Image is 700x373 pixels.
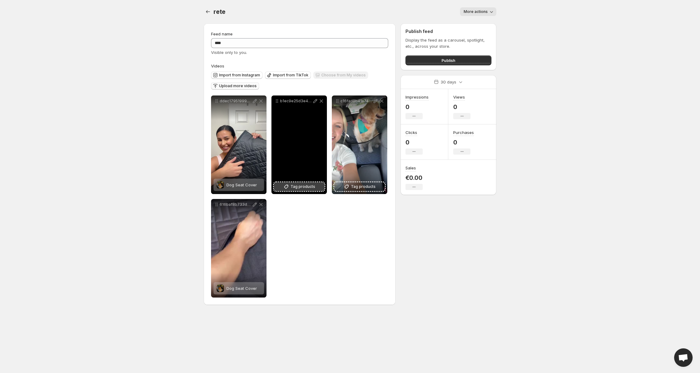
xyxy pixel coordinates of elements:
[211,63,224,68] span: Videos
[405,55,491,65] button: Publish
[405,37,491,49] p: Display the feed as a carousel, spotlight, etc., across your store.
[442,57,455,63] span: Publish
[204,7,212,16] button: Settings
[220,202,252,207] p: 616baf8b733d473dbb189d2f9c4b98edHD-720p-30Mbps-54370860
[274,182,324,191] button: Tag products
[273,73,308,78] span: Import from TikTok
[291,184,315,190] span: Tag products
[271,95,327,194] div: b1ec9e25d3e447ebb3be43d415d748c0HD-1080p-48Mbps-53086023Tag products
[211,71,262,79] button: Import from Instagram
[453,103,470,111] p: 0
[460,7,496,16] button: More actions
[405,94,429,100] h3: Impressions
[214,8,226,15] span: rete
[405,129,417,136] h3: Clicks
[226,286,257,291] span: Dog Seat Cover
[220,99,252,103] p: ddec1795199940599c5573795e4b28c6HD-1080p-48Mbps-53086024
[332,95,387,194] div: c16fad8b41a744898332ce91445867beHD-1080p-48Mbps-53086022Tag products
[211,95,267,194] div: ddec1795199940599c5573795e4b28c6HD-1080p-48Mbps-53086024Dog Seat CoverDog Seat Cover
[464,9,488,14] span: More actions
[211,31,233,36] span: Feed name
[340,99,372,103] p: c16fad8b41a744898332ce91445867beHD-1080p-48Mbps-53086022
[334,182,385,191] button: Tag products
[265,71,311,79] button: Import from TikTok
[217,181,224,189] img: Dog Seat Cover
[351,184,376,190] span: Tag products
[674,348,693,367] div: Open chat
[211,50,247,55] span: Visible only to you.
[211,199,267,298] div: 616baf8b733d473dbb189d2f9c4b98edHD-720p-30Mbps-54370860Dog Seat CoverDog Seat Cover
[405,103,429,111] p: 0
[211,82,259,90] button: Upload more videos
[405,165,416,171] h3: Sales
[405,28,491,34] h2: Publish feed
[217,285,224,292] img: Dog Seat Cover
[453,139,474,146] p: 0
[219,83,257,88] span: Upload more videos
[453,129,474,136] h3: Purchases
[441,79,456,85] p: 30 days
[453,94,465,100] h3: Views
[405,174,423,181] p: €0.00
[405,139,423,146] p: 0
[226,182,257,187] span: Dog Seat Cover
[219,73,260,78] span: Import from Instagram
[280,99,312,103] p: b1ec9e25d3e447ebb3be43d415d748c0HD-1080p-48Mbps-53086023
